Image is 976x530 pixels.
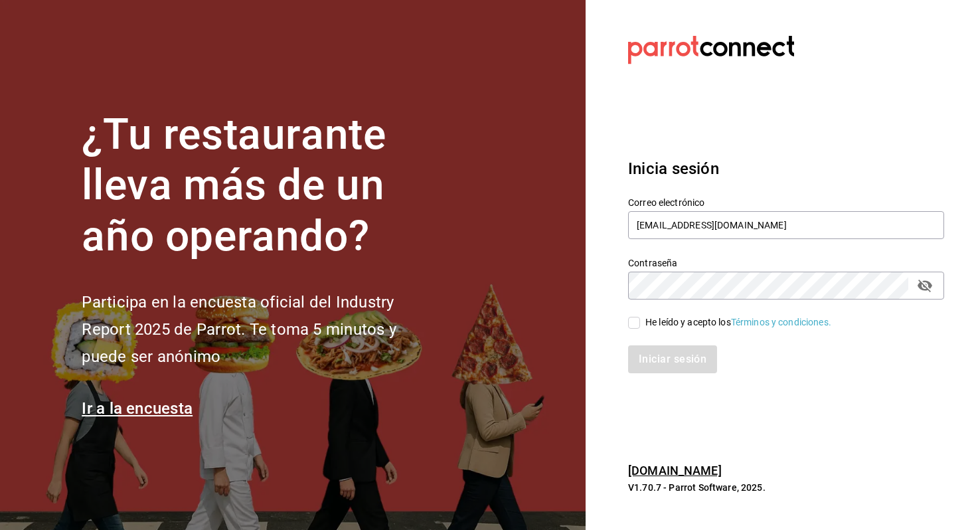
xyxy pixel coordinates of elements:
[628,211,944,239] input: Ingresa tu correo electrónico
[628,197,944,207] label: Correo electrónico
[628,258,944,267] label: Contraseña
[914,274,936,297] button: passwordField
[645,315,831,329] div: He leído y acepto los
[731,317,831,327] a: Términos y condiciones.
[628,481,944,494] p: V1.70.7 - Parrot Software, 2025.
[82,399,193,418] a: Ir a la encuesta
[628,464,722,478] a: [DOMAIN_NAME]
[82,110,440,262] h1: ¿Tu restaurante lleva más de un año operando?
[82,289,440,370] h2: Participa en la encuesta oficial del Industry Report 2025 de Parrot. Te toma 5 minutos y puede se...
[628,157,944,181] h3: Inicia sesión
